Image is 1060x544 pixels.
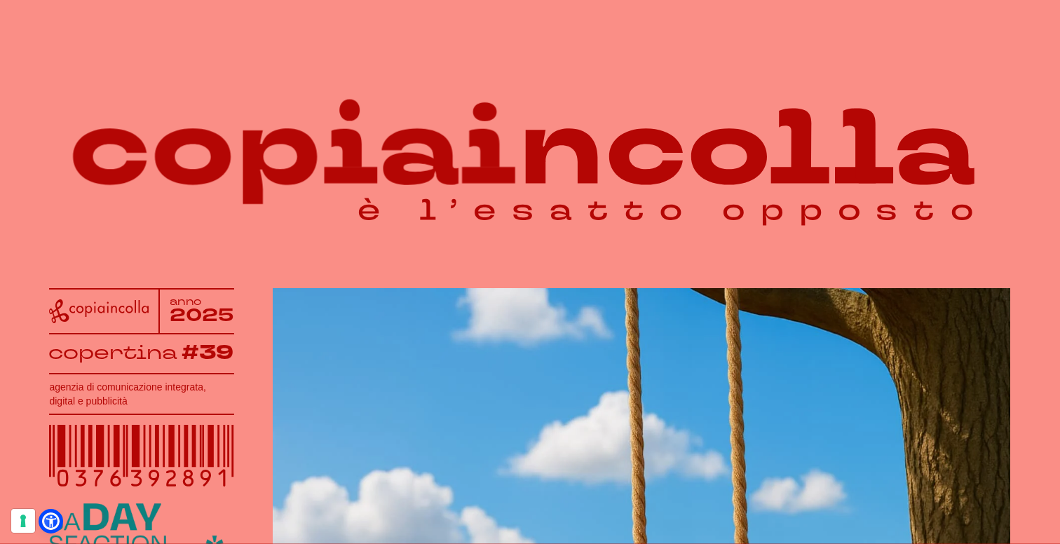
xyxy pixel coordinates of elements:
tspan: copertina [48,339,177,365]
tspan: #39 [181,339,233,367]
tspan: 2025 [170,304,235,328]
h1: agenzia di comunicazione integrata, digital e pubblicità [49,380,233,408]
button: Le tue preferenze relative al consenso per le tecnologie di tracciamento [11,509,35,533]
a: Open Accessibility Menu [42,512,60,530]
tspan: anno [170,294,203,308]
